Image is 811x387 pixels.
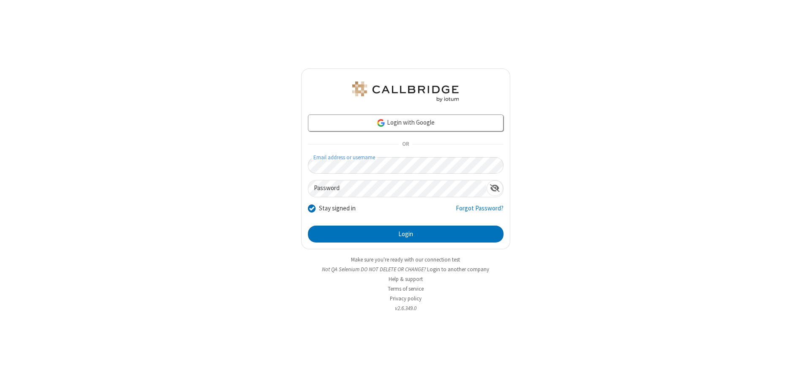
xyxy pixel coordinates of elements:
a: Login with Google [308,114,503,131]
button: Login [308,226,503,243]
a: Help & support [389,275,423,283]
li: v2.6.349.0 [301,304,510,312]
label: Stay signed in [319,204,356,213]
img: QA Selenium DO NOT DELETE OR CHANGE [351,82,460,102]
a: Forgot Password? [456,204,503,220]
div: Show password [487,180,503,196]
iframe: Chat [790,365,805,381]
input: Email address or username [308,157,503,174]
a: Privacy policy [390,295,422,302]
li: Not QA Selenium DO NOT DELETE OR CHANGE? [301,265,510,273]
span: OR [399,139,412,150]
a: Make sure you're ready with our connection test [351,256,460,263]
a: Terms of service [388,285,424,292]
button: Login to another company [427,265,489,273]
img: google-icon.png [376,118,386,128]
input: Password [308,180,487,197]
